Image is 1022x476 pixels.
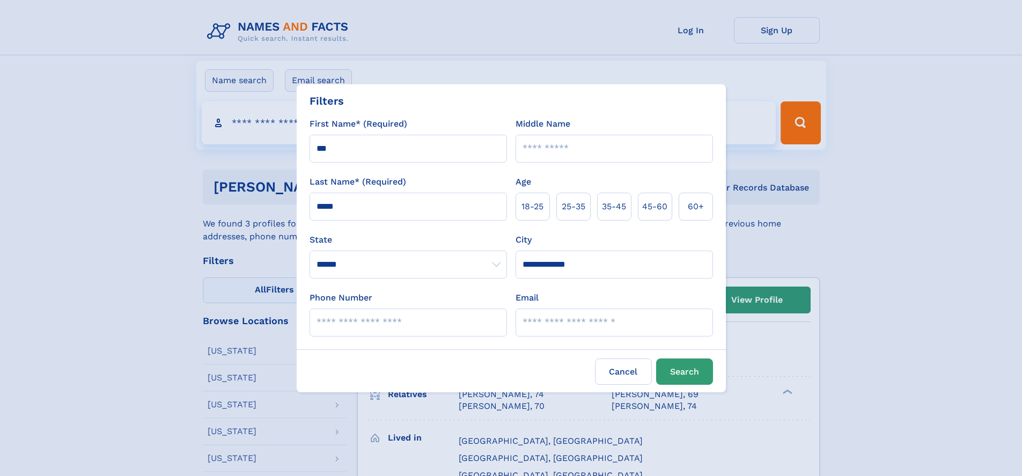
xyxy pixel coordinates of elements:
[602,200,626,213] span: 35‑45
[310,93,344,109] div: Filters
[656,358,713,385] button: Search
[516,291,539,304] label: Email
[562,200,585,213] span: 25‑35
[688,200,704,213] span: 60+
[310,233,507,246] label: State
[516,233,532,246] label: City
[595,358,652,385] label: Cancel
[516,175,531,188] label: Age
[310,118,407,130] label: First Name* (Required)
[310,291,372,304] label: Phone Number
[516,118,570,130] label: Middle Name
[521,200,543,213] span: 18‑25
[642,200,667,213] span: 45‑60
[310,175,406,188] label: Last Name* (Required)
